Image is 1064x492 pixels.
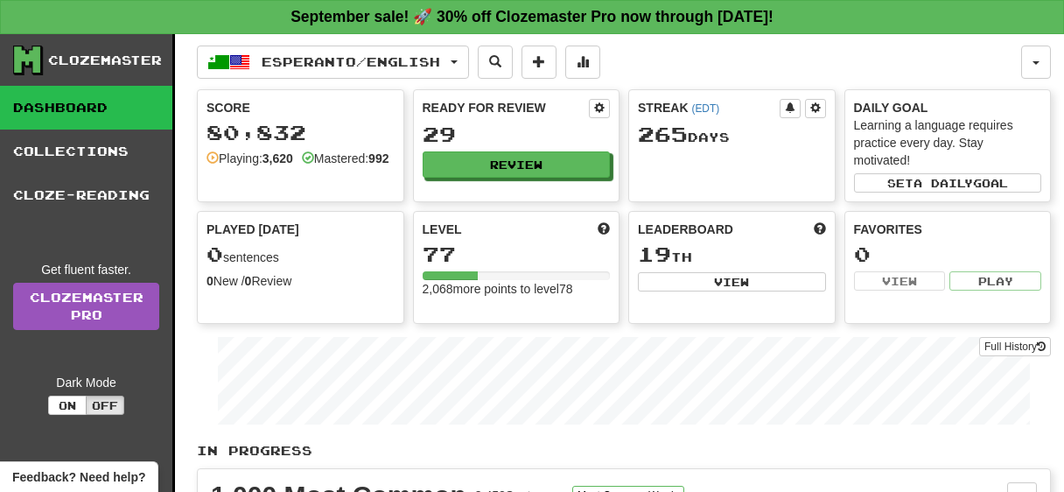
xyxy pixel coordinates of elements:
[262,151,293,165] strong: 3,620
[48,52,162,69] div: Clozemaster
[854,116,1042,169] div: Learning a language requires practice every day. Stay motivated!
[245,274,252,288] strong: 0
[206,221,299,238] span: Played [DATE]
[638,123,826,146] div: Day s
[262,54,440,69] span: Esperanto / English
[814,221,826,238] span: This week in points, UTC
[206,274,213,288] strong: 0
[423,280,611,298] div: 2,068 more points to level 78
[48,396,87,415] button: On
[423,123,611,145] div: 29
[206,150,293,167] div: Playing:
[206,99,395,116] div: Score
[979,337,1051,356] button: Full History
[565,46,600,79] button: More stats
[521,46,556,79] button: Add sentence to collection
[423,243,611,265] div: 77
[290,8,773,25] strong: September sale! 🚀 30% off Clozemaster Pro now through [DATE]!
[13,374,159,391] div: Dark Mode
[854,243,1042,265] div: 0
[854,99,1042,116] div: Daily Goal
[368,151,388,165] strong: 992
[423,151,611,178] button: Review
[949,271,1041,291] button: Play
[206,243,395,266] div: sentences
[13,283,159,330] a: ClozemasterPro
[691,102,719,115] a: (EDT)
[913,177,973,189] span: a daily
[423,221,462,238] span: Level
[598,221,610,238] span: Score more points to level up
[638,242,671,266] span: 19
[638,221,733,238] span: Leaderboard
[197,442,1051,460] p: In Progress
[638,243,826,266] div: th
[478,46,513,79] button: Search sentences
[206,242,223,266] span: 0
[206,122,395,144] div: 80,832
[13,261,159,278] div: Get fluent faster.
[86,396,124,415] button: Off
[638,272,826,292] button: View
[854,221,1042,238] div: Favorites
[638,99,780,116] div: Streak
[854,173,1042,193] button: Seta dailygoal
[638,122,688,146] span: 265
[423,99,590,116] div: Ready for Review
[206,272,395,290] div: New / Review
[12,468,145,486] span: Open feedback widget
[854,271,946,291] button: View
[197,46,469,79] button: Esperanto/English
[302,150,389,167] div: Mastered:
